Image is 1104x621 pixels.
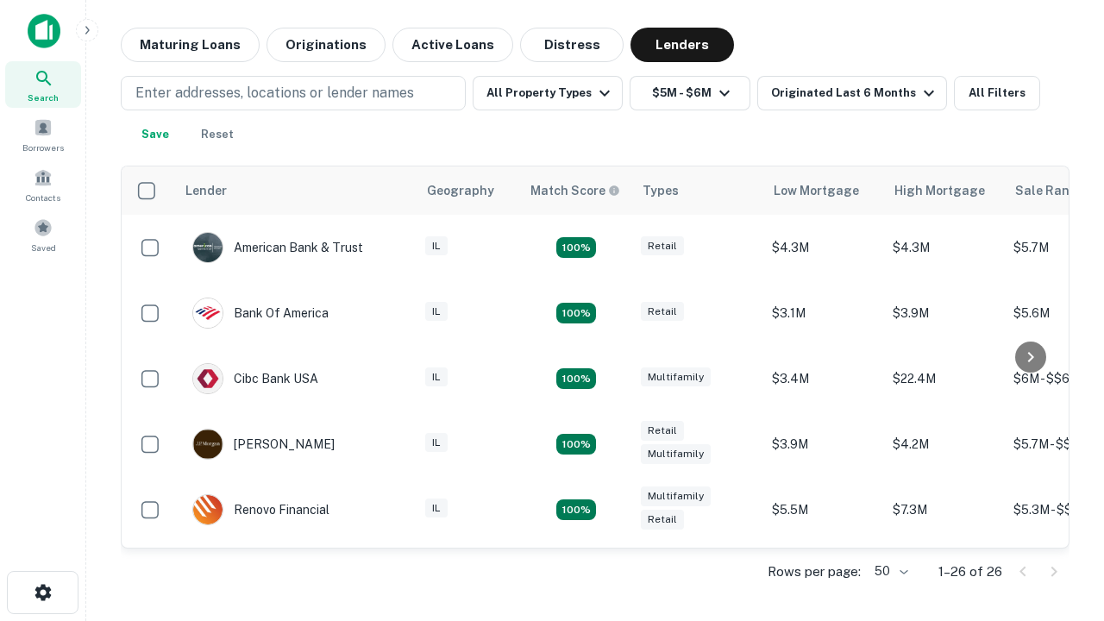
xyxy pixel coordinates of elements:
th: Capitalize uses an advanced AI algorithm to match your search with the best lender. The match sco... [520,166,632,215]
img: picture [193,495,223,524]
div: High Mortgage [894,180,985,201]
div: Bank Of America [192,298,329,329]
div: Cibc Bank USA [192,363,318,394]
td: $5.5M [763,477,884,543]
div: American Bank & Trust [192,232,363,263]
span: Search [28,91,59,104]
button: Originated Last 6 Months [757,76,947,110]
div: Multifamily [641,444,711,464]
h6: Match Score [530,181,617,200]
div: Renovo Financial [192,494,329,525]
td: $4.3M [763,215,884,280]
td: $3.1M [763,280,884,346]
a: Contacts [5,161,81,208]
img: picture [193,233,223,262]
th: Types [632,166,763,215]
button: Maturing Loans [121,28,260,62]
span: Borrowers [22,141,64,154]
p: 1–26 of 26 [938,561,1002,582]
button: Lenders [630,28,734,62]
button: Save your search to get updates of matches that match your search criteria. [128,117,183,152]
button: $5M - $6M [630,76,750,110]
td: $4.2M [884,411,1005,477]
td: $3.1M [884,543,1005,608]
div: Low Mortgage [774,180,859,201]
a: Saved [5,211,81,258]
div: IL [425,236,448,256]
span: Contacts [26,191,60,204]
a: Borrowers [5,111,81,158]
div: Matching Properties: 4, hasApolloMatch: undefined [556,303,596,323]
div: Retail [641,421,684,441]
th: High Mortgage [884,166,1005,215]
div: Retail [641,302,684,322]
div: Geography [427,180,494,201]
div: IL [425,367,448,387]
td: $2.2M [763,543,884,608]
th: Low Mortgage [763,166,884,215]
div: IL [425,499,448,518]
div: Retail [641,236,684,256]
td: $22.4M [884,346,1005,411]
div: [PERSON_NAME] [192,429,335,460]
button: Enter addresses, locations or lender names [121,76,466,110]
div: Multifamily [641,486,711,506]
img: picture [193,430,223,459]
div: Retail [641,510,684,530]
td: $7.3M [884,477,1005,543]
a: Search [5,61,81,108]
div: IL [425,433,448,453]
img: picture [193,298,223,328]
div: Types [643,180,679,201]
div: Matching Properties: 4, hasApolloMatch: undefined [556,434,596,455]
div: Capitalize uses an advanced AI algorithm to match your search with the best lender. The match sco... [530,181,620,200]
img: picture [193,364,223,393]
td: $3.9M [763,411,884,477]
button: Reset [190,117,245,152]
div: Originated Last 6 Months [771,83,939,103]
th: Geography [417,166,520,215]
div: IL [425,302,448,322]
div: 50 [868,559,911,584]
div: Matching Properties: 4, hasApolloMatch: undefined [556,499,596,520]
td: $3.9M [884,280,1005,346]
td: $3.4M [763,346,884,411]
button: Active Loans [392,28,513,62]
td: $4.3M [884,215,1005,280]
img: capitalize-icon.png [28,14,60,48]
p: Rows per page: [768,561,861,582]
p: Enter addresses, locations or lender names [135,83,414,103]
span: Saved [31,241,56,254]
button: All Filters [954,76,1040,110]
div: Matching Properties: 4, hasApolloMatch: undefined [556,368,596,389]
div: Matching Properties: 7, hasApolloMatch: undefined [556,237,596,258]
button: Originations [267,28,386,62]
div: Lender [185,180,227,201]
th: Lender [175,166,417,215]
button: All Property Types [473,76,623,110]
iframe: Chat Widget [1018,428,1104,511]
div: Multifamily [641,367,711,387]
button: Distress [520,28,624,62]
